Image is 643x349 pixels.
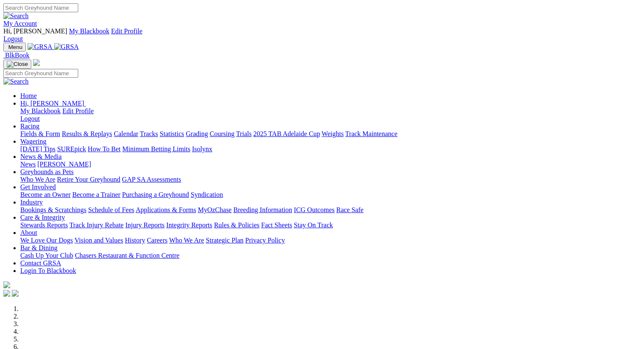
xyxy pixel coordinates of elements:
a: ICG Outcomes [294,206,334,213]
a: History [125,237,145,244]
a: Stewards Reports [20,221,68,229]
a: Bar & Dining [20,244,57,251]
a: Strategic Plan [206,237,244,244]
input: Search [3,69,78,78]
button: Toggle navigation [3,60,31,69]
img: Search [3,78,29,85]
a: Minimum Betting Limits [122,145,190,153]
img: GRSA [27,43,52,51]
img: Search [3,12,29,20]
a: GAP SA Assessments [122,176,181,183]
a: Bookings & Scratchings [20,206,86,213]
a: Integrity Reports [166,221,212,229]
div: Industry [20,206,640,214]
a: My Blackbook [69,27,109,35]
img: twitter.svg [12,290,19,297]
a: Logout [3,35,23,42]
div: My Account [3,27,640,43]
a: Isolynx [192,145,212,153]
a: Calendar [114,130,138,137]
a: Trials [236,130,252,137]
a: MyOzChase [198,206,232,213]
a: Fields & Form [20,130,60,137]
div: Bar & Dining [20,252,640,259]
a: Syndication [191,191,223,198]
a: Who We Are [20,176,55,183]
img: GRSA [54,43,79,51]
a: Chasers Restaurant & Function Centre [75,252,179,259]
div: Wagering [20,145,640,153]
div: Care & Integrity [20,221,640,229]
a: Rules & Policies [214,221,260,229]
a: Schedule of Fees [88,206,134,213]
a: Greyhounds as Pets [20,168,74,175]
button: Toggle navigation [3,43,26,52]
a: Retire Your Greyhound [57,176,120,183]
a: Race Safe [336,206,363,213]
a: Breeding Information [233,206,292,213]
span: Hi, [PERSON_NAME] [20,100,84,107]
a: About [20,229,37,236]
span: Menu [8,44,22,50]
img: facebook.svg [3,290,10,297]
a: Racing [20,123,39,130]
a: Care & Integrity [20,214,65,221]
a: Results & Replays [62,130,112,137]
a: [DATE] Tips [20,145,55,153]
a: Hi, [PERSON_NAME] [20,100,86,107]
a: Edit Profile [63,107,94,115]
a: Injury Reports [125,221,164,229]
div: About [20,237,640,244]
a: Vision and Values [74,237,123,244]
a: Careers [147,237,167,244]
div: News & Media [20,161,640,168]
a: Who We Are [169,237,204,244]
a: News & Media [20,153,62,160]
a: Track Injury Rebate [69,221,123,229]
a: 2025 TAB Adelaide Cup [253,130,320,137]
a: Wagering [20,138,47,145]
div: Racing [20,130,640,138]
a: Privacy Policy [245,237,285,244]
div: Get Involved [20,191,640,199]
a: Login To Blackbook [20,267,76,274]
img: logo-grsa-white.png [3,281,10,288]
a: Logout [20,115,40,122]
a: Cash Up Your Club [20,252,73,259]
a: Applications & Forms [136,206,196,213]
a: Weights [322,130,344,137]
a: We Love Our Dogs [20,237,73,244]
a: Purchasing a Greyhound [122,191,189,198]
a: Become a Trainer [72,191,120,198]
span: BlkBook [5,52,30,59]
a: Get Involved [20,183,56,191]
a: Coursing [210,130,235,137]
a: How To Bet [88,145,121,153]
a: My Account [3,20,37,27]
a: Home [20,92,37,99]
a: Grading [186,130,208,137]
div: Greyhounds as Pets [20,176,640,183]
img: Close [7,61,28,68]
img: logo-grsa-white.png [33,59,40,66]
a: Tracks [140,130,158,137]
a: Fact Sheets [261,221,292,229]
a: My Blackbook [20,107,61,115]
div: Hi, [PERSON_NAME] [20,107,640,123]
a: BlkBook [3,52,30,59]
a: Statistics [160,130,184,137]
a: Edit Profile [111,27,142,35]
a: Become an Owner [20,191,71,198]
span: Hi, [PERSON_NAME] [3,27,67,35]
a: Industry [20,199,43,206]
a: [PERSON_NAME] [37,161,91,168]
a: Track Maintenance [345,130,397,137]
input: Search [3,3,78,12]
a: News [20,161,36,168]
a: Contact GRSA [20,259,61,267]
a: SUREpick [57,145,86,153]
a: Stay On Track [294,221,333,229]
